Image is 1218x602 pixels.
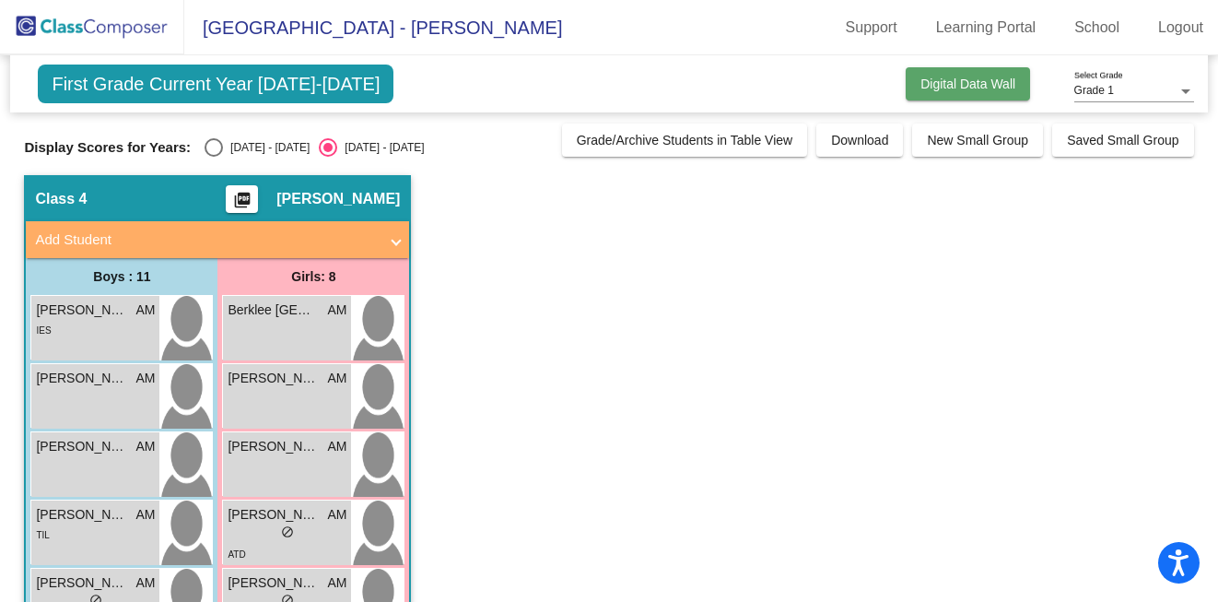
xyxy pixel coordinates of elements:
span: TIL [36,530,49,540]
span: New Small Group [927,133,1028,148]
span: Saved Small Group [1067,133,1178,148]
button: New Small Group [912,124,1043,157]
span: Display Scores for Years: [24,139,191,156]
span: AM [135,437,155,456]
mat-expansion-panel-header: Add Student [26,221,409,258]
button: Grade/Archive Students in Table View [562,124,808,157]
button: Saved Small Group [1052,124,1193,157]
span: ATD [228,549,245,560]
span: [PERSON_NAME] [228,437,320,456]
a: School [1060,13,1134,42]
span: AM [135,369,155,388]
span: IES [36,325,51,336]
span: Grade 1 [1074,84,1114,97]
button: Digital Data Wall [906,67,1030,100]
span: [PERSON_NAME] [36,505,128,525]
span: [PERSON_NAME] [36,437,128,456]
a: Support [831,13,912,42]
button: Download [816,124,903,157]
span: AM [327,573,346,593]
mat-icon: picture_as_pdf [231,191,253,217]
span: Class 4 [35,190,87,208]
div: [DATE] - [DATE] [337,139,424,156]
span: Grade/Archive Students in Table View [577,133,793,148]
span: AM [135,505,155,525]
span: First Grade Current Year [DATE]-[DATE] [38,65,393,103]
span: AM [135,573,155,593]
div: Boys : 11 [26,258,217,295]
span: Download [831,133,888,148]
mat-panel-title: Add Student [35,230,378,251]
span: [GEOGRAPHIC_DATA] - [PERSON_NAME] [184,13,562,42]
span: Digital Data Wall [920,77,1015,91]
span: [PERSON_NAME] [228,573,320,593]
button: Print Students Details [226,185,258,213]
span: [PERSON_NAME] [36,369,128,388]
div: Girls: 8 [217,258,409,295]
span: [PERSON_NAME] [36,301,128,320]
span: AM [135,301,155,320]
span: Berklee [GEOGRAPHIC_DATA] [228,301,320,320]
a: Logout [1143,13,1218,42]
mat-radio-group: Select an option [205,138,424,157]
span: AM [327,505,346,525]
span: do_not_disturb_alt [281,525,294,538]
a: Learning Portal [921,13,1051,42]
span: AM [327,369,346,388]
span: [PERSON_NAME] [36,573,128,593]
span: AM [327,301,346,320]
span: [PERSON_NAME] [228,369,320,388]
span: [PERSON_NAME] [228,505,320,525]
span: AM [327,437,346,456]
div: [DATE] - [DATE] [223,139,310,156]
span: [PERSON_NAME] [276,190,400,208]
